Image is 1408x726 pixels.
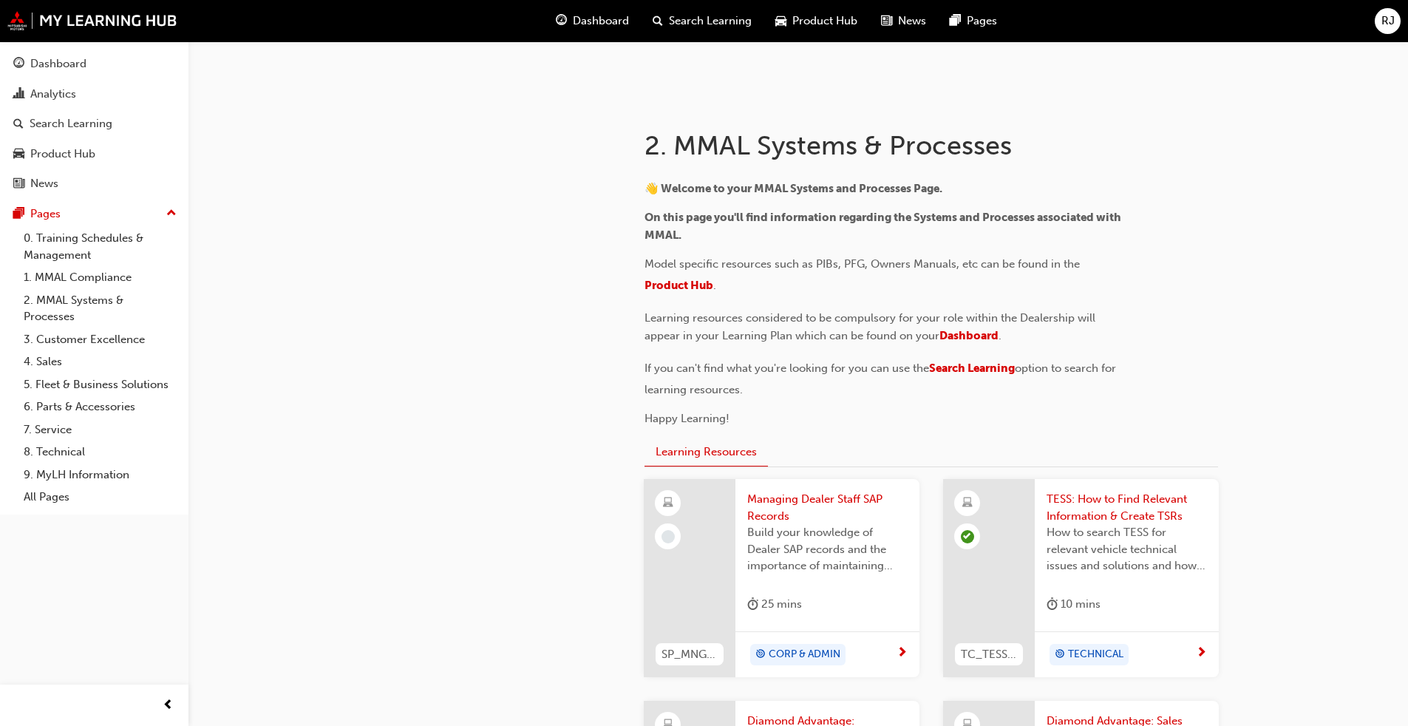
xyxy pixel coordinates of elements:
[13,118,24,131] span: search-icon
[1047,491,1207,524] span: TESS: How to Find Relevant Information & Create TSRs
[13,208,24,221] span: pages-icon
[30,146,95,163] div: Product Hub
[967,13,997,30] span: Pages
[573,13,629,30] span: Dashboard
[644,479,919,677] a: SP_MNGSAPRCRDS_M1Managing Dealer Staff SAP RecordsBuild your knowledge of Dealer SAP records and ...
[763,6,869,36] a: car-iconProduct Hub
[961,646,1017,663] span: TC_TESS_M1
[30,55,86,72] div: Dashboard
[645,257,1083,292] a: Product Hub
[663,494,673,513] span: learningResourceType_ELEARNING-icon
[747,595,802,614] div: 25 mins
[747,595,758,614] span: duration-icon
[18,373,183,396] a: 5. Fleet & Business Solutions
[645,438,768,467] button: Learning Resources
[1047,595,1058,614] span: duration-icon
[18,464,183,486] a: 9. MyLH Information
[881,12,892,30] span: news-icon
[943,479,1219,677] a: TC_TESS_M1TESS: How to Find Relevant Information & Create TSRsHow to search TESS for relevant veh...
[645,412,729,425] span: Happy Learning!
[6,81,183,108] a: Analytics
[713,279,716,292] span: .
[6,110,183,138] a: Search Learning
[18,418,183,441] a: 7. Service
[13,177,24,191] span: news-icon
[6,47,183,200] button: DashboardAnalyticsSearch LearningProduct HubNews
[999,329,1001,342] span: .
[6,200,183,228] button: Pages
[30,175,58,192] div: News
[6,140,183,168] a: Product Hub
[166,204,177,223] span: up-icon
[13,148,24,161] span: car-icon
[792,13,857,30] span: Product Hub
[641,6,763,36] a: search-iconSearch Learning
[938,6,1009,36] a: pages-iconPages
[1196,647,1207,660] span: next-icon
[18,328,183,351] a: 3. Customer Excellence
[556,12,567,30] span: guage-icon
[18,441,183,464] a: 8. Technical
[755,645,766,665] span: target-icon
[869,6,938,36] a: news-iconNews
[544,6,641,36] a: guage-iconDashboard
[18,396,183,418] a: 6. Parts & Accessories
[645,362,929,375] span: If you can't find what you're looking for you can use the
[163,696,174,715] span: prev-icon
[962,494,973,513] span: learningResourceType_ELEARNING-icon
[775,12,786,30] span: car-icon
[18,227,183,266] a: 0. Training Schedules & Management
[669,13,752,30] span: Search Learning
[30,115,112,132] div: Search Learning
[662,646,718,663] span: SP_MNGSAPRCRDS_M1
[747,524,908,574] span: Build your knowledge of Dealer SAP records and the importance of maintaining your staff records i...
[30,86,76,103] div: Analytics
[645,182,942,195] span: 👋 Welcome to your MMAL Systems and Processes Page.
[662,530,675,543] span: learningRecordVerb_NONE-icon
[30,206,61,223] div: Pages
[645,211,1123,242] span: On this page you'll find information regarding the Systems and Processes associated with MMAL.
[6,50,183,78] a: Dashboard
[1047,595,1101,614] div: 10 mins
[929,362,1015,375] a: Search Learning
[897,647,908,660] span: next-icon
[1381,13,1395,30] span: RJ
[645,279,713,292] span: Product Hub
[769,646,840,663] span: CORP & ADMIN
[939,329,999,342] a: Dashboard
[13,58,24,71] span: guage-icon
[18,266,183,289] a: 1. MMAL Compliance
[1047,524,1207,574] span: How to search TESS for relevant vehicle technical issues and solutions and how to create a new TS...
[898,13,926,30] span: News
[18,289,183,328] a: 2. MMAL Systems & Processes
[653,12,663,30] span: search-icon
[645,257,1080,271] span: Model specific resources such as PIBs, PFG, Owners Manuals, etc can be found in the
[645,129,1129,162] h1: 2. MMAL Systems & Processes
[13,88,24,101] span: chart-icon
[7,11,177,30] img: mmal
[645,362,1119,396] span: option to search for learning resources.
[645,311,1098,342] span: Learning resources considered to be compulsory for your role within the Dealership will appear in...
[1055,645,1065,665] span: target-icon
[6,170,183,197] a: News
[747,491,908,524] span: Managing Dealer Staff SAP Records
[961,530,974,543] span: learningRecordVerb_COMPLETE-icon
[1375,8,1401,34] button: RJ
[18,486,183,509] a: All Pages
[1068,646,1123,663] span: TECHNICAL
[950,12,961,30] span: pages-icon
[18,350,183,373] a: 4. Sales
